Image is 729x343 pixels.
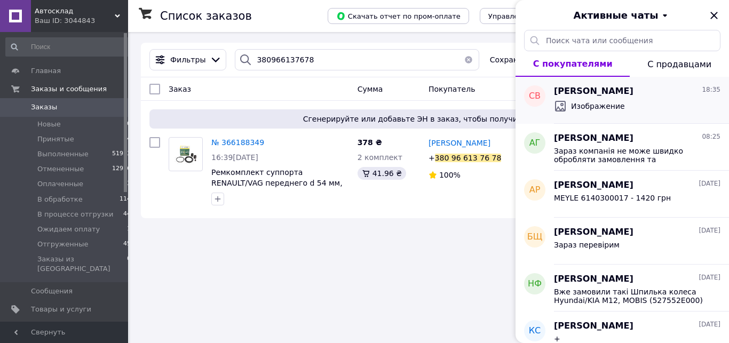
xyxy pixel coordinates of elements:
[516,265,729,312] button: НФ[PERSON_NAME][DATE]Вже замовили такі Шпилька колеса Hyundai/KIA М12, MOBIS (527552E000) (52755-...
[630,51,729,77] button: С продавцами
[699,273,720,282] span: [DATE]
[554,132,633,145] span: [PERSON_NAME]
[516,77,729,124] button: СВ[PERSON_NAME]18:35Изображение
[574,9,659,22] span: Активные чаты
[429,85,476,93] span: Покупатель
[529,90,541,102] span: СВ
[358,138,382,147] span: 378 ₴
[554,288,706,305] span: Вже замовили такі Шпилька колеса Hyundai/KIA М12, MOBIS (527552E000) (52755-2E000)
[554,194,671,202] span: MEYLE 6140300017 - 1420 грн
[708,9,720,22] button: Закрыть
[699,320,720,329] span: [DATE]
[127,134,131,144] span: 4
[5,37,132,57] input: Поиск
[120,195,131,204] span: 114
[31,102,57,112] span: Заказы
[123,210,131,219] span: 44
[31,305,91,314] span: Товары и услуги
[127,254,131,274] span: 0
[435,154,502,162] div: 380 96 613 76 78
[336,11,461,21] span: Скачать отчет по пром-оплате
[35,16,128,26] div: Ваш ID: 3044843
[37,164,84,174] span: Отмененные
[169,143,202,165] img: Фото товару
[429,138,490,148] a: [PERSON_NAME]
[527,231,542,243] span: БЩ
[647,59,711,69] span: С продавцами
[123,240,131,249] span: 45
[429,139,490,147] span: [PERSON_NAME]
[37,134,74,144] span: Принятые
[490,54,583,65] span: Сохраненные фильтры:
[702,132,720,141] span: 08:25
[554,334,560,343] span: +
[31,84,107,94] span: Заказы и сообщения
[37,149,89,159] span: Выполненные
[37,179,83,189] span: Оплаченные
[211,168,343,198] a: Ремкомплект суппорта RENAULT/VAG переднего d 54 мм, Frenkit (254004) к-т на 1 суппорт
[37,210,114,219] span: В процессе отгрузки
[529,325,541,337] span: КС
[31,66,61,76] span: Главная
[211,138,264,147] a: № 366188349
[533,59,613,69] span: С покупателями
[37,225,100,234] span: Ожидаем оплату
[529,137,541,149] span: АГ
[699,226,720,235] span: [DATE]
[37,254,127,274] span: Заказы из [GEOGRAPHIC_DATA]
[516,51,630,77] button: С покупателями
[516,124,729,171] button: АГ[PERSON_NAME]08:25Зараз компанія не може швидко обробляти замовлення та повідомлення, оскільки ...
[112,164,131,174] span: 12926
[169,137,203,171] a: Фото товару
[37,195,83,204] span: В обработке
[358,153,402,162] span: 2 комплект
[554,179,633,192] span: [PERSON_NAME]
[545,9,699,22] button: Активные чаты
[426,150,503,165] div: +
[169,85,191,93] span: Заказ
[516,218,729,265] button: БЩ[PERSON_NAME][DATE]Зараз перевірим
[37,119,61,129] span: Новые
[554,147,706,164] span: Зараз компанія не може швидко обробляти замовлення та повідомлення, оскільки за її графіком робот...
[554,226,633,238] span: [PERSON_NAME]
[458,49,479,70] button: Очистить
[439,171,461,179] span: 100%
[480,8,581,24] button: Управление статусами
[211,153,258,162] span: 16:39[DATE]
[516,171,729,218] button: АР[PERSON_NAME][DATE]MEYLE 6140300017 - 1420 грн
[554,320,633,332] span: [PERSON_NAME]
[170,54,205,65] span: Фильтры
[35,6,115,16] span: Автосклад
[528,278,542,290] span: НФ
[554,85,633,98] span: [PERSON_NAME]
[328,8,469,24] button: Скачать отчет по пром-оплате
[699,179,720,188] span: [DATE]
[112,149,131,159] span: 51953
[529,184,541,196] span: АР
[358,85,383,93] span: Сумма
[127,225,131,234] span: 1
[571,101,625,111] span: Изображение
[160,10,252,22] h1: Список заказов
[37,240,89,249] span: Отгруженные
[358,167,406,180] div: 41.96 ₴
[488,12,572,20] span: Управление статусами
[31,286,73,296] span: Сообщения
[554,241,620,249] span: Зараз перевірим
[554,273,633,285] span: [PERSON_NAME]
[127,119,131,129] span: 0
[702,85,720,94] span: 18:35
[127,179,131,189] span: 3
[524,30,720,51] input: Поиск чата или сообщения
[235,49,479,70] input: Поиск по номеру заказа, ФИО покупателя, номеру телефона, Email, номеру накладной
[154,114,706,124] span: Сгенерируйте или добавьте ЭН в заказ, чтобы получить оплату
